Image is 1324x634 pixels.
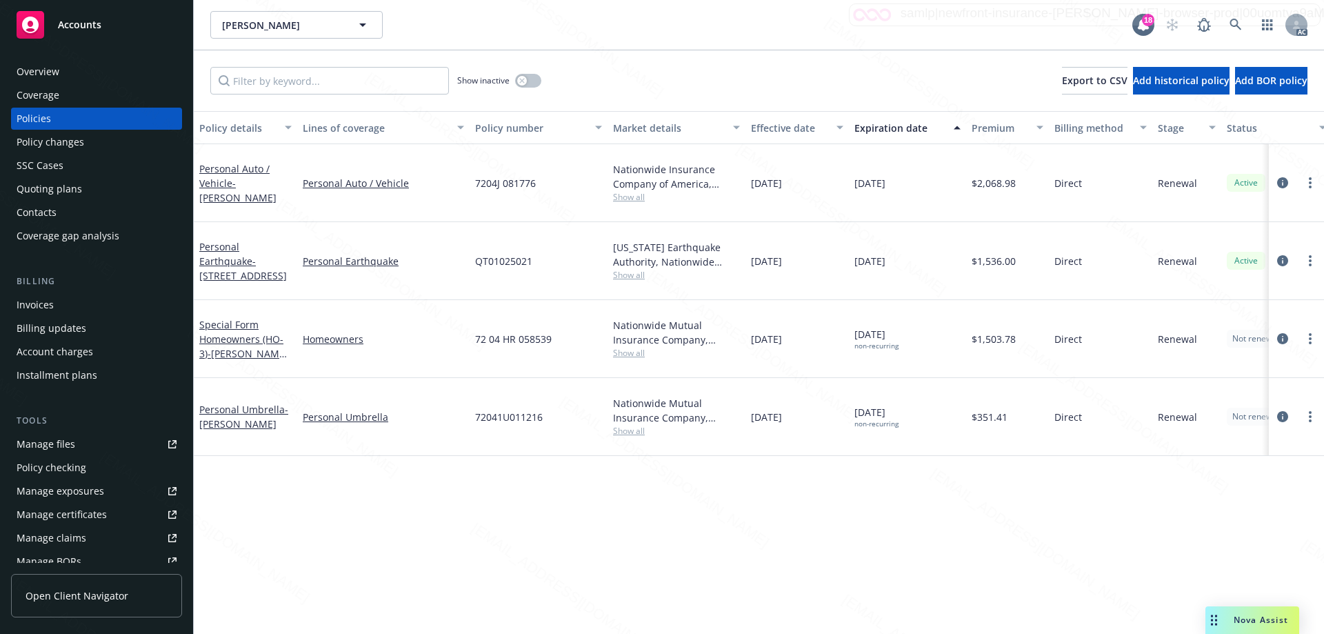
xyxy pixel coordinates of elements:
button: Market details [608,111,745,144]
span: $1,503.78 [972,332,1016,346]
span: [DATE] [854,176,885,190]
a: Personal Earthquake [303,254,464,268]
span: Open Client Navigator [26,588,128,603]
a: Personal Auto / Vehicle [303,176,464,190]
div: Nationwide Mutual Insurance Company, Nationwide Insurance Company [613,396,740,425]
a: Policy checking [11,457,182,479]
div: Contacts [17,201,57,224]
span: Renewal [1158,254,1197,268]
button: [PERSON_NAME] [210,11,383,39]
button: Billing method [1049,111,1152,144]
a: Coverage gap analysis [11,225,182,247]
button: Add BOR policy [1235,67,1307,95]
span: [DATE] [751,410,782,424]
span: $351.41 [972,410,1007,424]
button: Stage [1152,111,1221,144]
span: Accounts [58,19,101,30]
div: SSC Cases [17,155,63,177]
div: Billing [11,275,182,288]
span: 72 04 HR 058539 [475,332,552,346]
a: Personal Auto / Vehicle [199,162,277,204]
span: Show all [613,347,740,359]
div: Stage [1158,121,1201,135]
span: Renewal [1158,176,1197,190]
div: Policy details [199,121,277,135]
a: Personal Umbrella [303,410,464,424]
a: Special Form Homeowners (HO-3) [199,318,288,375]
span: Show inactive [457,75,510,86]
span: [DATE] [854,405,899,428]
div: non-recurring [854,419,899,428]
span: Direct [1054,176,1082,190]
div: Installment plans [17,364,97,386]
span: Renewal [1158,410,1197,424]
div: Policy checking [17,457,86,479]
a: more [1302,175,1318,191]
span: Nova Assist [1234,614,1288,626]
div: Manage BORs [17,551,81,573]
span: [PERSON_NAME] [222,18,341,32]
div: Market details [613,121,725,135]
span: $2,068.98 [972,176,1016,190]
span: $1,536.00 [972,254,1016,268]
a: Policies [11,108,182,130]
span: Add historical policy [1133,74,1230,87]
button: Premium [966,111,1049,144]
a: more [1302,408,1318,425]
div: [US_STATE] Earthquake Authority, Nationwide Insurance Company [613,240,740,269]
a: Search [1222,11,1250,39]
div: Invoices [17,294,54,316]
span: Not renewing [1232,410,1284,423]
div: Manage exposures [17,480,104,502]
div: Nationwide Insurance Company of America, Nationwide Insurance Company [613,162,740,191]
span: Direct [1054,410,1082,424]
a: SSC Cases [11,155,182,177]
a: Coverage [11,84,182,106]
span: [DATE] [854,327,899,350]
a: Report a Bug [1190,11,1218,39]
div: Billing method [1054,121,1132,135]
div: Policy changes [17,131,84,153]
div: Effective date [751,121,828,135]
div: Coverage [17,84,59,106]
button: Lines of coverage [297,111,470,144]
div: Manage files [17,433,75,455]
span: Renewal [1158,332,1197,346]
span: QT01025021 [475,254,532,268]
a: Policy changes [11,131,182,153]
div: Manage certificates [17,504,107,526]
a: Accounts [11,6,182,44]
span: [DATE] [751,254,782,268]
span: Export to CSV [1062,74,1127,87]
a: Contacts [11,201,182,224]
a: Billing updates [11,317,182,339]
a: Quoting plans [11,178,182,200]
a: Personal Umbrella [199,403,288,430]
button: Policy number [470,111,608,144]
a: Account charges [11,341,182,363]
span: [DATE] [751,332,782,346]
span: Show all [613,269,740,281]
div: Policies [17,108,51,130]
a: circleInformation [1274,175,1291,191]
div: 18 [1142,14,1154,26]
span: 72041U011216 [475,410,543,424]
div: non-recurring [854,341,899,350]
a: circleInformation [1274,330,1291,347]
span: Active [1232,177,1260,189]
span: Show all [613,191,740,203]
span: [DATE] [751,176,782,190]
div: Status [1227,121,1311,135]
span: Not renewing [1232,333,1284,345]
a: circleInformation [1274,408,1291,425]
a: Manage exposures [11,480,182,502]
a: Start snowing [1158,11,1186,39]
span: [DATE] [854,254,885,268]
span: Direct [1054,254,1082,268]
button: Add historical policy [1133,67,1230,95]
span: - [STREET_ADDRESS] [199,255,287,282]
div: Drag to move [1205,606,1223,634]
a: Installment plans [11,364,182,386]
div: Account charges [17,341,93,363]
